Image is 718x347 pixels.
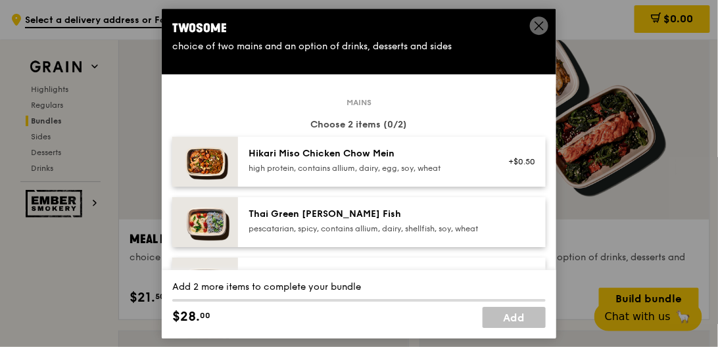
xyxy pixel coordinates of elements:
img: daily_normal_HORZ-Thai-Green-Curry-Fish.jpg [172,197,238,247]
img: daily_normal_Thai_Fiesta_Salad__Horizontal_.jpg [172,258,238,308]
div: Choose 2 items (0/2) [172,118,546,131]
a: Add [483,307,546,328]
div: Thai Green [PERSON_NAME] Fish [249,208,485,221]
img: daily_normal_Hikari_Miso_Chicken_Chow_Mein__Horizontal_.jpg [172,137,238,187]
div: pescatarian, spicy, contains allium, dairy, shellfish, soy, wheat [249,223,485,234]
span: Mains [341,97,377,108]
div: Twosome [172,19,546,37]
span: $28. [172,307,200,327]
div: choice of two mains and an option of drinks, desserts and sides [172,40,546,53]
div: +$0.50 [500,156,535,167]
div: high protein, contains allium, dairy, egg, soy, wheat [249,163,485,173]
div: Hikari Miso Chicken Chow Mein [249,147,485,160]
div: Add 2 more items to complete your bundle [172,281,546,294]
div: Thai Fiesta Salad [249,268,485,281]
span: 00 [200,310,210,321]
